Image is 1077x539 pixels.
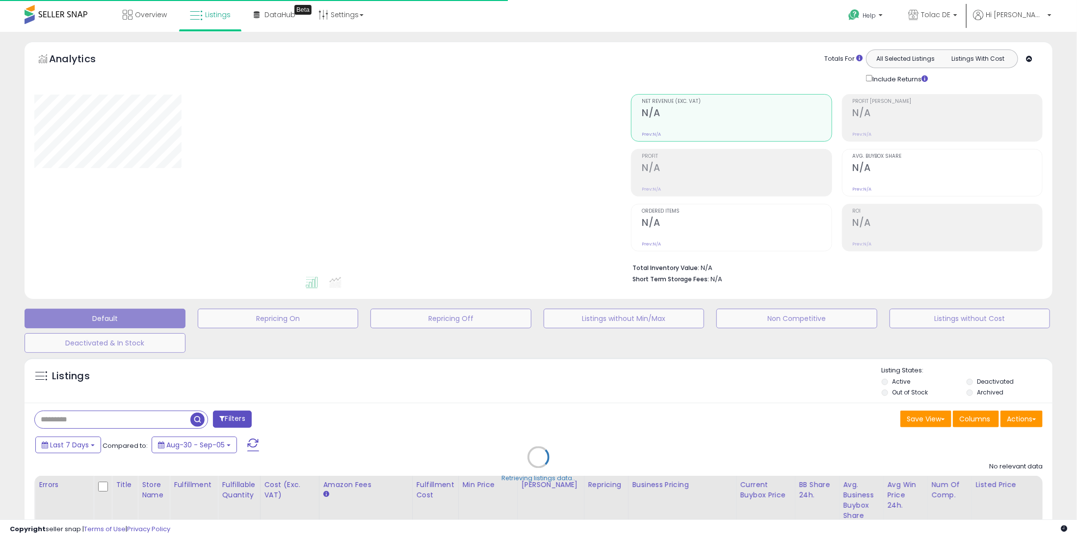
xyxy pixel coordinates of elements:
small: Prev: N/A [642,131,661,137]
span: Hi [PERSON_NAME] [986,10,1045,20]
b: Total Inventory Value: [632,264,699,272]
div: seller snap | | [10,525,170,534]
div: Totals For [824,54,863,64]
h2: N/A [642,107,831,121]
small: Prev: N/A [853,131,872,137]
span: Avg. Buybox Share [853,154,1042,159]
div: Tooltip anchor [294,5,312,15]
small: Prev: N/A [853,186,872,192]
h2: N/A [853,217,1042,230]
a: Help [841,1,893,32]
button: Deactivated & In Stock [25,333,185,353]
small: Prev: N/A [642,241,661,247]
h2: N/A [642,162,831,175]
a: Hi [PERSON_NAME] [973,10,1051,32]
button: Non Competitive [716,309,877,328]
span: Overview [135,10,167,20]
span: Ordered Items [642,209,831,214]
small: Prev: N/A [853,241,872,247]
span: Tolac DE [921,10,950,20]
span: Net Revenue (Exc. VAT) [642,99,831,104]
span: DataHub [264,10,295,20]
button: Repricing Off [370,309,531,328]
button: Listings With Cost [942,52,1015,65]
strong: Copyright [10,524,46,534]
div: Retrieving listings data.. [502,474,576,483]
small: Prev: N/A [642,186,661,192]
button: Repricing On [198,309,359,328]
h5: Analytics [49,52,115,68]
button: Listings without Min/Max [544,309,705,328]
i: Get Help [848,9,860,21]
button: All Selected Listings [869,52,942,65]
h2: N/A [853,162,1042,175]
span: Profit [PERSON_NAME] [853,99,1042,104]
span: Listings [205,10,231,20]
button: Default [25,309,185,328]
h2: N/A [642,217,831,230]
button: Listings without Cost [890,309,1051,328]
h2: N/A [853,107,1042,121]
span: Help [863,11,876,20]
li: N/A [632,261,1035,273]
span: Profit [642,154,831,159]
span: ROI [853,209,1042,214]
div: Include Returns [859,73,940,84]
b: Short Term Storage Fees: [632,275,709,283]
span: N/A [710,274,722,284]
